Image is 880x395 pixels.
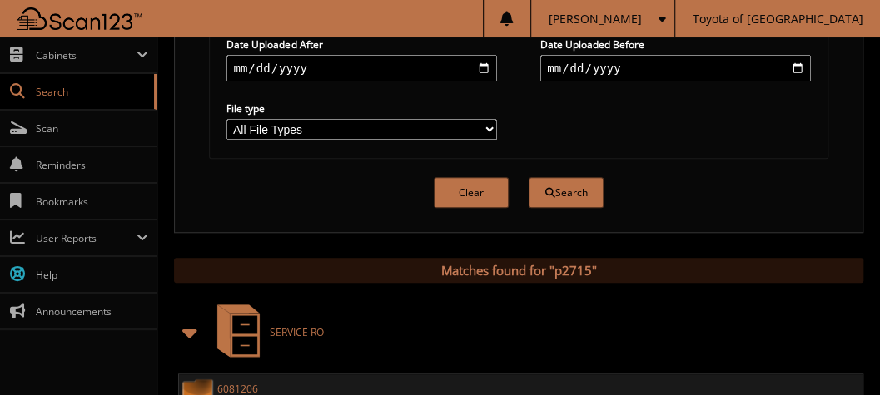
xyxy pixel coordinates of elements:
[36,268,148,282] span: Help
[36,85,146,99] span: Search
[36,304,148,318] span: Announcements
[434,177,509,208] button: Clear
[36,158,148,172] span: Reminders
[797,315,880,395] iframe: Chat Widget
[226,37,497,52] label: Date Uploaded After
[207,299,324,365] a: SERVICE RO
[540,37,811,52] label: Date Uploaded Before
[17,7,142,30] img: scan123-logo-white.svg
[226,55,497,81] input: start
[270,325,324,339] span: SERVICE RO
[174,258,863,283] div: Matches found for "p2715"
[692,14,863,24] span: Toyota of [GEOGRAPHIC_DATA]
[529,177,604,208] button: Search
[36,231,137,245] span: User Reports
[36,121,148,136] span: Scan
[36,195,148,209] span: Bookmarks
[540,55,811,81] input: end
[548,14,641,24] span: [PERSON_NAME]
[226,101,497,116] label: File type
[36,48,137,62] span: Cabinets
